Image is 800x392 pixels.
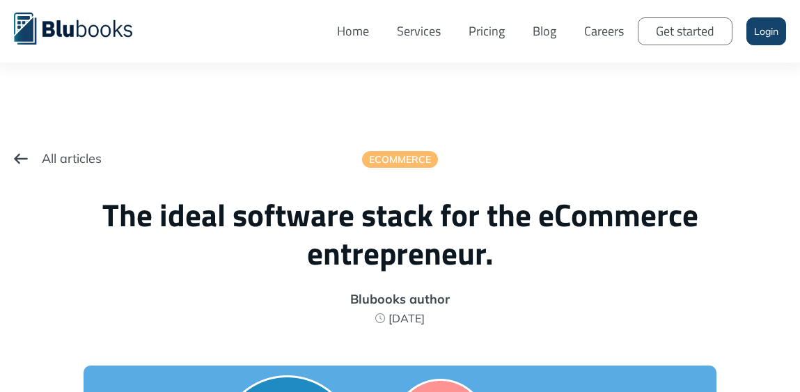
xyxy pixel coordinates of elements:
a: home [14,10,153,45]
a: Services [383,10,455,52]
a: Get started [638,17,732,45]
a: All articles [14,139,102,178]
div: All articles [42,139,102,178]
a: Pricing [455,10,519,52]
a: Login [746,17,786,45]
a: eCommerce [362,151,438,168]
div: eCommerce [369,155,431,164]
div: [DATE] [389,313,425,324]
a: Careers [570,10,638,52]
a: Home [323,10,383,52]
a: Blog [519,10,570,52]
div: Blubooks author [14,293,786,306]
h1: The ideal software stack for the eCommerce entrepreneur. [14,196,786,272]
